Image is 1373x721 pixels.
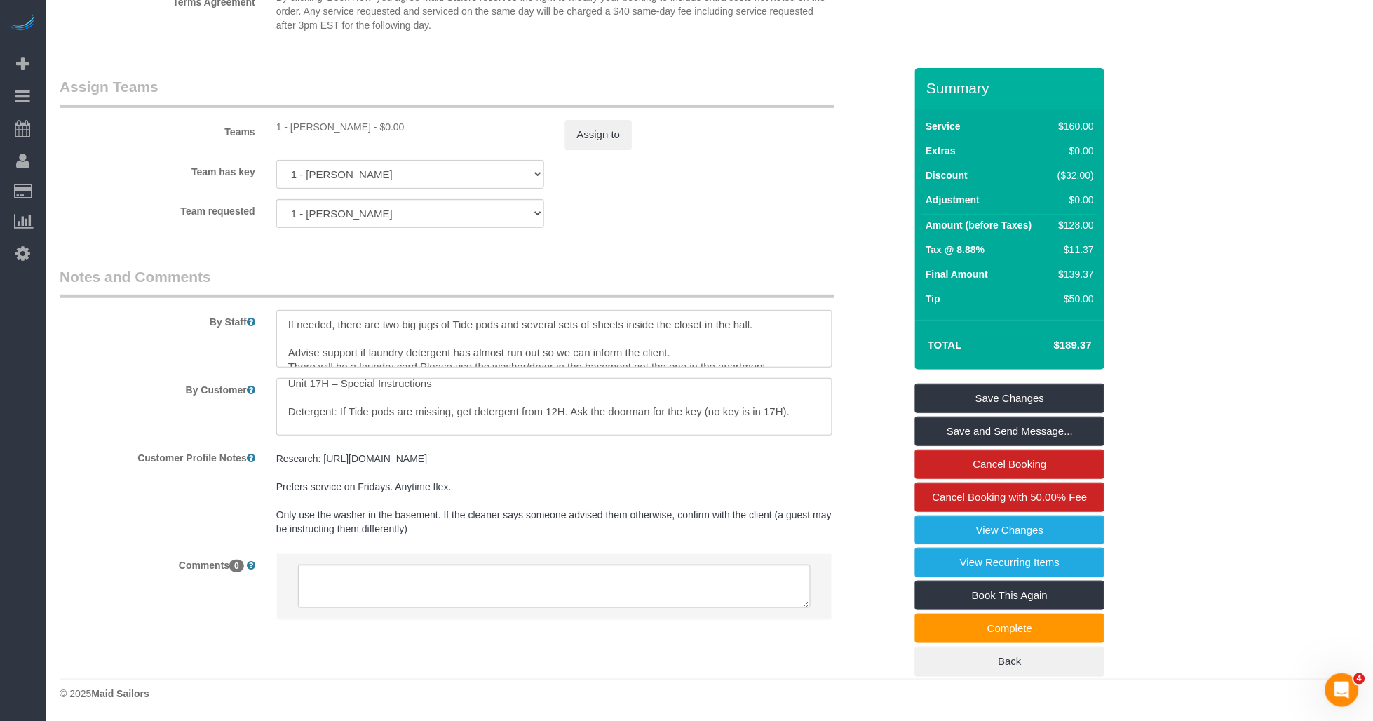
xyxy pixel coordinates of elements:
[49,378,266,397] label: By Customer
[926,267,988,281] label: Final Amount
[60,267,834,298] legend: Notes and Comments
[229,560,244,572] span: 0
[926,119,961,133] label: Service
[276,452,833,536] pre: Research: [URL][DOMAIN_NAME] Prefers service on Fridays. Anytime flex. Only use the washer in the...
[49,120,266,139] label: Teams
[926,80,1097,96] h3: Summary
[91,688,149,699] strong: Maid Sailors
[60,76,834,108] legend: Assign Teams
[926,168,968,182] label: Discount
[926,144,956,158] label: Extras
[915,581,1104,610] a: Book This Again
[565,120,633,149] button: Assign to
[1053,267,1095,281] div: $139.37
[926,218,1032,232] label: Amount (before Taxes)
[926,292,940,306] label: Tip
[915,384,1104,413] a: Save Changes
[1053,243,1095,257] div: $11.37
[1053,119,1095,133] div: $160.00
[1053,218,1095,232] div: $128.00
[1012,339,1092,351] h4: $189.37
[915,483,1104,512] a: Cancel Booking with 50.00% Fee
[1053,144,1095,158] div: $0.00
[49,199,266,218] label: Team requested
[926,193,980,207] label: Adjustment
[1053,193,1095,207] div: $0.00
[1053,292,1095,306] div: $50.00
[276,120,544,134] div: 0 hours x $17.00/hour
[915,647,1104,676] a: Back
[60,687,1359,701] div: © 2025
[915,417,1104,446] a: Save and Send Message...
[49,310,266,329] label: By Staff
[49,446,266,465] label: Customer Profile Notes
[915,450,1104,479] a: Cancel Booking
[8,14,36,34] img: Automaid Logo
[928,339,962,351] strong: Total
[1053,168,1095,182] div: ($32.00)
[1354,673,1365,685] span: 4
[49,553,266,572] label: Comments
[933,491,1088,503] span: Cancel Booking with 50.00% Fee
[915,614,1104,643] a: Complete
[915,548,1104,577] a: View Recurring Items
[915,516,1104,545] a: View Changes
[49,160,266,179] label: Team has key
[1325,673,1359,707] iframe: Intercom live chat
[926,243,985,257] label: Tax @ 8.88%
